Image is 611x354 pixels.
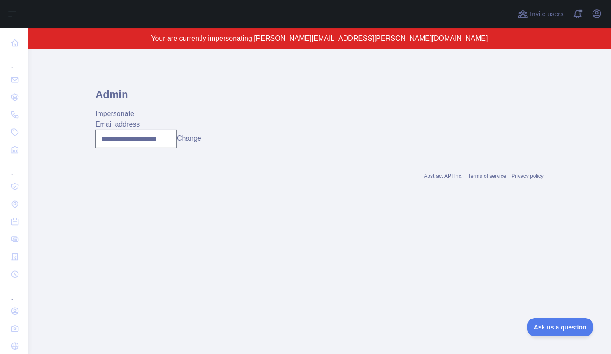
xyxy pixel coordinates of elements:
div: ... [7,159,21,177]
a: Abstract API Inc. [424,173,463,179]
div: Impersonate [95,109,544,119]
label: Email address [95,120,140,128]
span: Invite users [530,9,564,19]
span: [PERSON_NAME][EMAIL_ADDRESS][PERSON_NAME][DOMAIN_NAME] [254,35,488,42]
div: ... [7,53,21,70]
a: Privacy policy [512,173,544,179]
span: Your are currently impersonating: [151,35,254,42]
iframe: Toggle Customer Support [527,318,593,336]
button: Change [177,133,201,144]
button: Invite users [516,7,565,21]
div: ... [7,284,21,301]
a: Terms of service [468,173,506,179]
h1: Admin [95,88,544,109]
